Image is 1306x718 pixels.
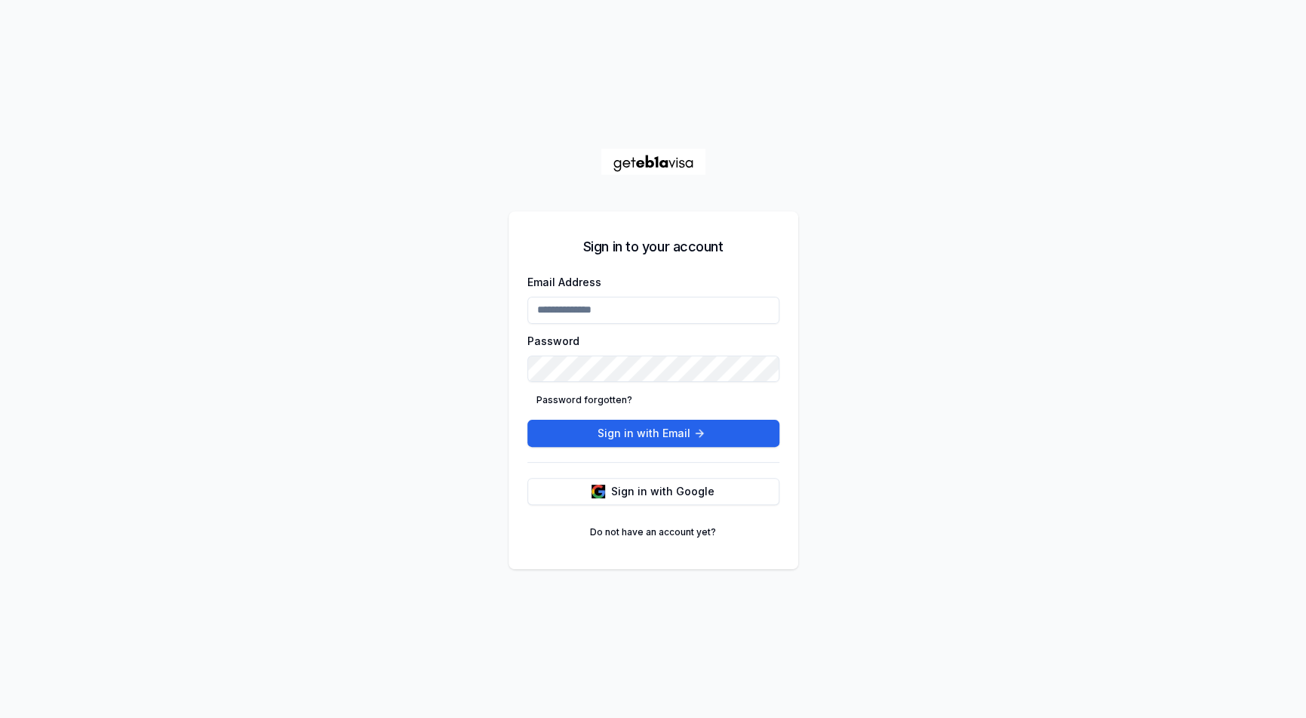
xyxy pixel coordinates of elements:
[527,420,779,447] button: Sign in with Email
[611,484,714,499] span: Sign in with Google
[601,149,706,175] a: Home Page
[583,236,724,257] h5: Sign in to your account
[527,388,641,412] a: Password forgotten?
[581,520,725,544] a: Do not have an account yet?
[527,276,601,288] label: Email Address
[527,478,779,505] button: Sign in with Google
[527,334,579,347] label: Password
[601,149,706,175] img: geteb1avisa logo
[592,485,605,498] img: google logo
